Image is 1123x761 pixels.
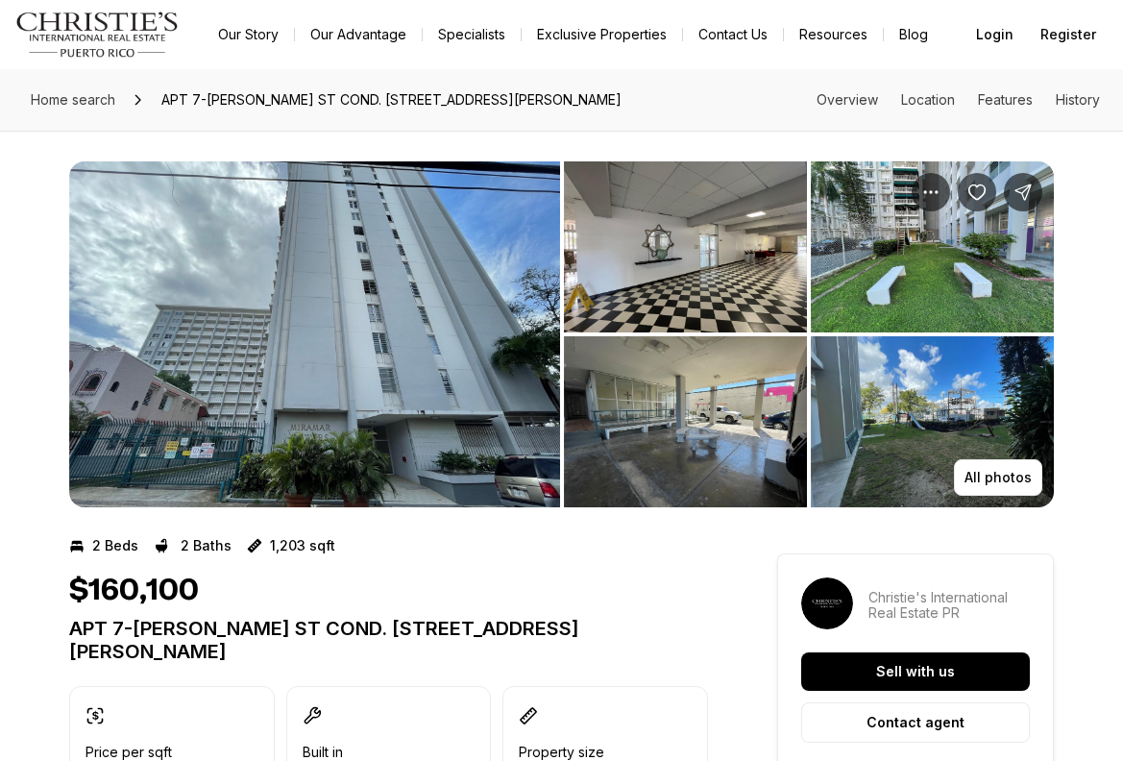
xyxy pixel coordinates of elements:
[801,702,1030,743] button: Contact agent
[958,173,996,211] button: Save Property: APT 7-C HERNANDEZ ST COND. MIRAMAR TOWERS #7-C
[1056,91,1100,108] a: Skip to: History
[811,336,1054,507] button: View image gallery
[976,27,1013,42] span: Login
[564,336,807,507] button: View image gallery
[683,21,783,48] button: Contact Us
[154,85,629,115] span: APT 7-[PERSON_NAME] ST COND. [STREET_ADDRESS][PERSON_NAME]
[295,21,422,48] a: Our Advantage
[203,21,294,48] a: Our Story
[270,538,335,553] p: 1,203 sqft
[901,91,955,108] a: Skip to: Location
[978,91,1033,108] a: Skip to: Features
[522,21,682,48] a: Exclusive Properties
[23,85,123,115] a: Home search
[817,92,1100,108] nav: Page section menu
[801,652,1030,691] button: Sell with us
[964,15,1025,54] button: Login
[423,21,521,48] a: Specialists
[811,161,1054,332] button: View image gallery
[884,21,943,48] a: Blog
[303,745,343,760] p: Built in
[69,617,708,663] p: APT 7-[PERSON_NAME] ST COND. [STREET_ADDRESS][PERSON_NAME]
[964,470,1032,485] p: All photos
[69,573,199,609] h1: $160,100
[92,538,138,553] p: 2 Beds
[564,161,807,332] button: View image gallery
[181,538,232,553] p: 2 Baths
[15,12,180,58] img: logo
[69,161,1054,507] div: Listing Photos
[912,173,950,211] button: Property options
[817,91,878,108] a: Skip to: Overview
[784,21,883,48] a: Resources
[564,161,1055,507] li: 2 of 3
[1029,15,1108,54] button: Register
[519,745,604,760] p: Property size
[85,745,172,760] p: Price per sqft
[1004,173,1042,211] button: Share Property: APT 7-C HERNANDEZ ST COND. MIRAMAR TOWERS #7-C
[31,91,115,108] span: Home search
[954,459,1042,496] button: All photos
[69,161,560,507] button: View image gallery
[1040,27,1096,42] span: Register
[69,161,560,507] li: 1 of 3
